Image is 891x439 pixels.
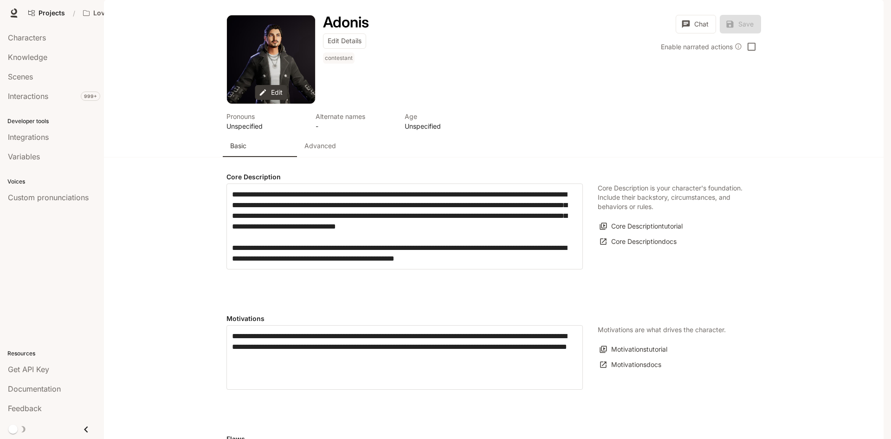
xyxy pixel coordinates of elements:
p: Unspecified [226,121,304,131]
p: Love Bird Cam [93,9,140,17]
h1: Adonis [323,13,369,31]
p: contestant [325,54,353,62]
button: Open character details dialog [323,52,356,67]
div: Enable narrated actions [661,42,742,52]
p: Motivations are what drives the character. [598,325,726,334]
div: / [69,8,79,18]
p: - [316,121,394,131]
p: Pronouns [226,111,304,121]
button: Core Descriptiontutorial [598,219,685,234]
h4: Motivations [226,314,583,323]
p: Core Description is your character's foundation. Include their backstory, circumstances, and beha... [598,183,746,211]
p: Unspecified [405,121,483,131]
button: Open character avatar dialog [227,15,315,104]
span: Projects [39,9,65,17]
span: contestant [323,52,356,64]
p: Basic [230,141,246,151]
button: Edit Details [323,33,366,49]
button: Open character details dialog [316,111,394,131]
button: Open workspace menu [79,4,154,22]
div: Avatar image [227,15,315,104]
button: Open character details dialog [405,111,483,131]
button: Open character details dialog [226,111,304,131]
p: Age [405,111,483,121]
h4: Core Description [226,172,583,182]
a: Motivationsdocs [598,357,664,373]
button: Edit [255,85,287,100]
a: Core Descriptiondocs [598,234,679,249]
button: Motivationstutorial [598,342,670,357]
button: Open character details dialog [323,15,369,30]
p: Advanced [304,141,336,151]
button: Chat [676,15,716,33]
p: Alternate names [316,111,394,121]
a: Go to projects [24,4,69,22]
div: label [226,183,583,269]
